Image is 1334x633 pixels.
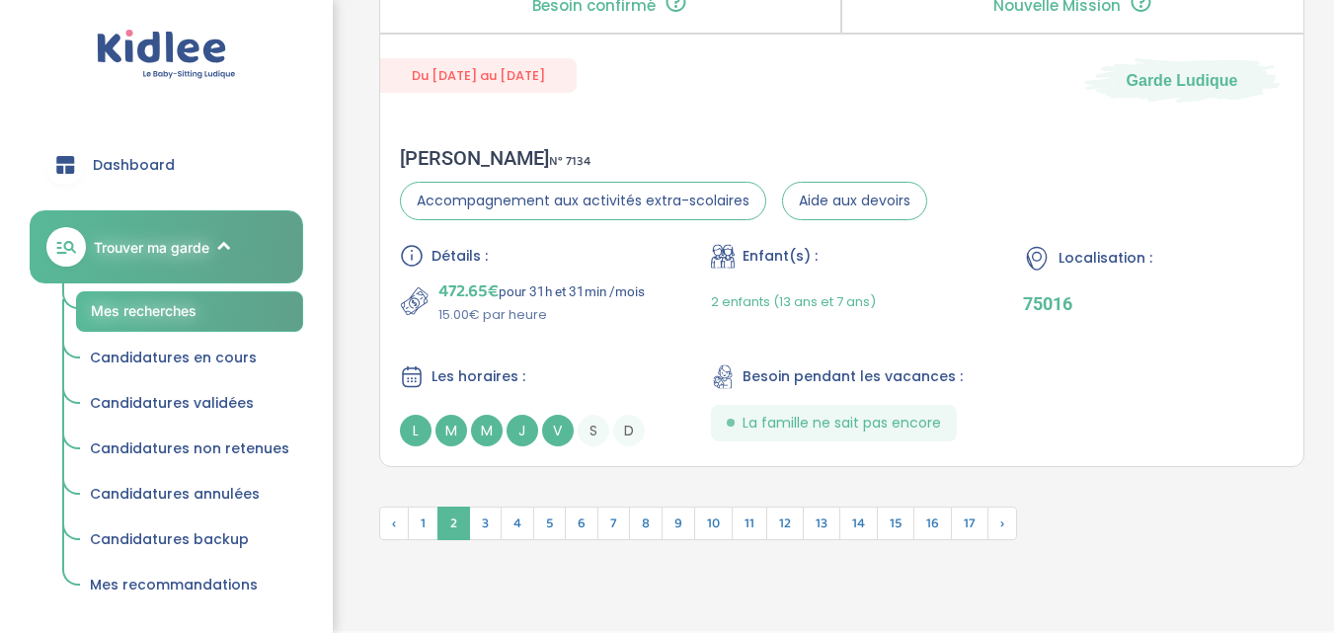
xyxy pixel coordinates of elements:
span: S [578,415,609,446]
span: Besoin pendant les vacances : [743,366,963,387]
span: 11 [732,507,767,540]
span: 4 [501,507,534,540]
p: pour 31h et 31min /mois [438,277,645,305]
span: J [507,415,538,446]
span: 14 [839,507,878,540]
span: 6 [565,507,598,540]
span: Mes recommandations [90,575,258,594]
a: Mes recommandations [76,567,303,604]
span: M [435,415,467,446]
a: Candidatures en cours [76,340,303,377]
span: 3 [469,507,502,540]
span: Accompagnement aux activités extra-scolaires [400,182,766,220]
span: 12 [766,507,804,540]
span: Mes recherches [91,302,196,319]
span: Garde Ludique [1127,69,1238,91]
span: D [613,415,645,446]
span: ‹ [379,507,409,540]
span: L [400,415,432,446]
span: Trouver ma garde [94,237,209,258]
span: 2 [437,507,470,540]
span: 5 [533,507,566,540]
span: 2 enfants (13 ans et 7 ans) [711,292,876,311]
span: Candidatures backup [90,529,249,549]
span: 8 [629,507,663,540]
span: N° 7134 [549,151,590,172]
span: 13 [803,507,840,540]
span: 16 [913,507,952,540]
img: logo.svg [97,30,236,80]
span: Les horaires : [432,366,525,387]
a: Candidatures validées [76,385,303,423]
span: 9 [662,507,695,540]
span: La famille ne sait pas encore [743,413,941,434]
span: Aide aux devoirs [782,182,927,220]
a: Candidatures annulées [76,476,303,514]
a: Mes recherches [76,291,303,332]
a: Candidatures non retenues [76,431,303,468]
span: Localisation : [1059,248,1152,269]
span: Candidatures validées [90,393,254,413]
span: Suivant » [987,507,1017,540]
span: 15 [877,507,914,540]
span: 17 [951,507,988,540]
span: 10 [694,507,733,540]
span: 7 [597,507,630,540]
p: 15.00€ par heure [438,305,645,325]
span: Candidatures non retenues [90,438,289,458]
span: Candidatures en cours [90,348,257,367]
span: 472.65€ [438,277,499,305]
span: M [471,415,503,446]
span: V [542,415,574,446]
span: 1 [408,507,438,540]
span: Enfant(s) : [743,246,818,267]
a: Dashboard [30,129,303,200]
p: 75016 [1023,293,1284,314]
span: Détails : [432,246,488,267]
span: Dashboard [93,155,175,176]
span: Du [DATE] au [DATE] [380,58,577,93]
div: [PERSON_NAME] [400,146,927,170]
span: Candidatures annulées [90,484,260,504]
a: Candidatures backup [76,521,303,559]
a: Trouver ma garde [30,210,303,283]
